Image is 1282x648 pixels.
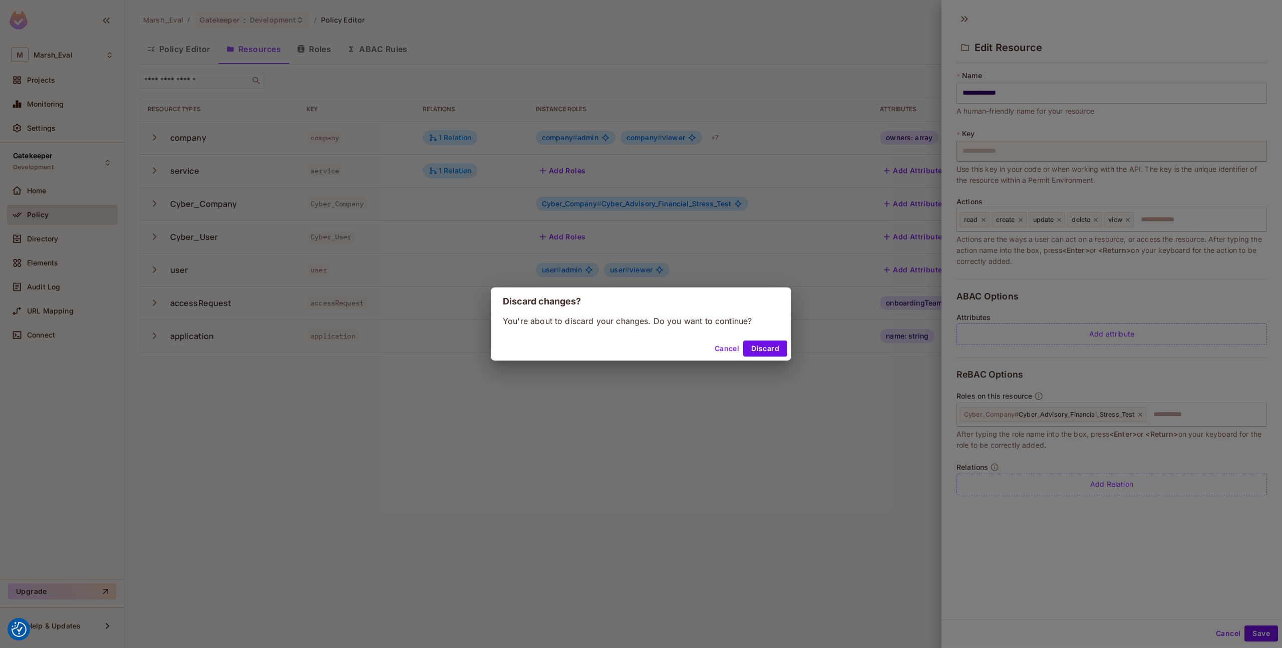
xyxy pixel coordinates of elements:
[743,341,787,357] button: Discard
[491,287,791,315] h2: Discard changes?
[711,341,743,357] button: Cancel
[12,622,27,637] img: Revisit consent button
[12,622,27,637] button: Consent Preferences
[503,315,779,327] p: You're about to discard your changes. Do you want to continue?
